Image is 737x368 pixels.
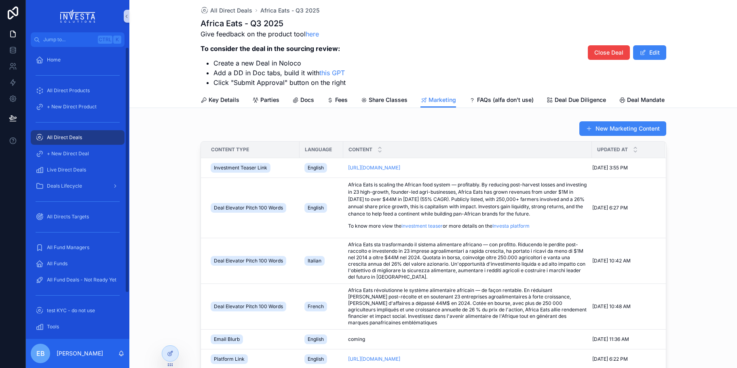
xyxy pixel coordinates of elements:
[592,356,628,362] span: [DATE] 6:22 PM
[211,300,295,313] a: Deal Elevator Pitch 100 Words
[308,356,324,362] span: English
[304,353,338,366] a: English
[348,181,587,235] a: Africa Eats is scaling the African food system — profitably. By reducing post-harvest losses and ...
[348,287,588,326] span: Africa Eats révolutionne le système alimentaire africain — de façon rentable. En réduisant [PERSO...
[209,96,239,104] span: Key Details
[47,57,61,63] span: Home
[47,244,89,251] span: All Fund Managers
[420,93,456,108] a: Marketing
[47,324,59,330] span: Tools
[327,93,348,109] a: Fees
[260,96,279,104] span: Parties
[98,36,112,44] span: Ctrl
[214,336,240,343] span: Email Blurb
[304,161,338,174] a: English
[213,68,346,78] li: Add a DD in Doc tabs, build it with
[57,349,103,357] p: [PERSON_NAME]
[348,287,587,326] a: Africa Eats révolutionne le système alimentaire africain — de façon rentable. En réduisant [PERSO...
[348,336,587,343] a: coming
[26,47,129,339] div: scrollable content
[348,356,400,362] a: [URL][DOMAIN_NAME]
[304,300,338,313] a: French
[201,93,239,109] a: Key Details
[627,96,713,104] span: Deal Mandate ( (alfa don't use))
[201,44,340,53] strong: To consider the deal in the sourcing review:
[211,333,295,346] a: Email Blurb
[214,356,245,362] span: Platform Link
[308,303,324,310] span: French
[47,307,95,314] span: test KYC - do not use
[588,45,630,60] button: Close Deal
[594,49,623,57] span: Close Deal
[619,93,713,109] a: Deal Mandate ( (alfa don't use))
[211,353,295,366] a: Platform Link
[304,254,338,267] a: Italian
[304,333,338,346] a: English
[31,319,125,334] a: Tools
[348,165,587,171] a: [URL][DOMAIN_NAME]
[592,258,631,264] span: [DATE] 10:42 AM
[592,303,655,310] a: [DATE] 10:48 AM
[429,96,456,104] span: Marketing
[592,356,655,362] a: [DATE] 6:22 PM
[633,45,666,60] button: Edit
[47,104,97,110] span: + New Direct Product
[47,167,86,173] span: Live Direct Deals
[304,201,338,214] a: English
[211,201,295,214] a: Deal Elevator Pitch 100 Words
[47,87,90,94] span: All Direct Products
[214,258,283,264] span: Deal Elevator Pitch 100 Words
[592,165,655,171] a: [DATE] 3:55 PM
[547,93,606,109] a: Deal Due Diligence
[31,163,125,177] a: Live Direct Deals
[214,205,283,211] span: Deal Elevator Pitch 100 Words
[214,303,283,310] span: Deal Elevator Pitch 100 Words
[31,256,125,271] a: All Funds
[213,78,346,87] li: Click "Submit Approval" button on the right
[31,53,125,67] a: Home
[300,96,314,104] span: Docs
[210,6,252,15] span: All Direct Deals
[361,93,408,109] a: Share Classes
[592,258,655,264] a: [DATE] 10:42 AM
[31,130,125,145] a: All Direct Deals
[469,93,534,109] a: FAQs (alfa don't use)
[31,240,125,255] a: All Fund Managers
[477,96,534,104] span: FAQs (alfa don't use)
[555,96,606,104] span: Deal Due Diligence
[319,69,345,77] a: this GPT
[211,146,249,153] span: Content Type
[592,336,655,343] a: [DATE] 11:36 AM
[592,336,629,343] span: [DATE] 11:36 AM
[579,121,666,136] button: New Marketing Content
[597,146,628,153] span: Updated at
[211,161,295,174] a: Investment Teaser Link
[401,223,443,229] a: investment teaser
[31,32,125,47] button: Jump to...CtrlK
[492,223,530,229] a: Investa platform
[36,349,45,358] span: EB
[47,260,68,267] span: All Funds
[592,303,631,310] span: [DATE] 10:48 AM
[31,273,125,287] a: All Fund Deals - Not Ready Yet
[369,96,408,104] span: Share Classes
[114,36,120,43] span: K
[348,336,365,342] span: coming
[308,258,321,264] span: Italian
[47,134,82,141] span: All Direct Deals
[308,205,324,211] span: English
[335,96,348,104] span: Fees
[305,146,332,153] span: Language
[47,150,89,157] span: + New Direct Deal
[348,146,372,153] span: Content
[252,93,279,109] a: Parties
[47,183,82,189] span: Deals Lifecycle
[308,336,324,343] span: English
[306,30,319,38] a: here
[201,18,346,29] h1: Africa Eats - Q3 2025
[260,6,319,15] a: Africa Eats - Q3 2025
[348,181,587,218] p: Africa Eats is scaling the African food system — profitably. By reducing post-harvest losses and ...
[31,146,125,161] a: + New Direct Deal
